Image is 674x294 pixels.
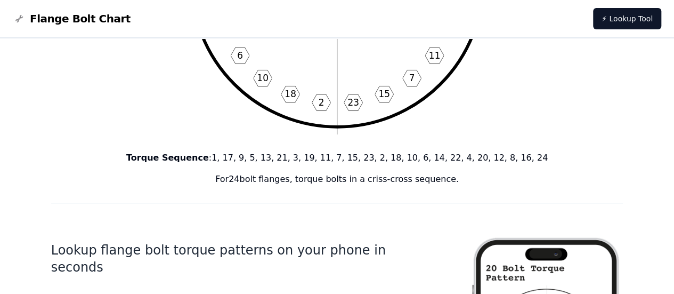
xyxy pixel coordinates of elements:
span: Flange Bolt Chart [30,11,131,26]
text: 11 [428,50,440,61]
a: ⚡ Lookup Tool [593,8,661,29]
img: Flange Bolt Chart Logo [13,12,26,25]
text: 6 [237,50,243,61]
text: 10 [257,73,269,83]
text: 2 [318,97,324,108]
a: Flange Bolt Chart LogoFlange Bolt Chart [13,11,131,26]
b: Torque Sequence [126,153,209,163]
text: 15 [378,89,390,99]
h1: Lookup flange bolt torque patterns on your phone in seconds [51,242,436,276]
text: 23 [347,97,359,108]
p: : 1, 17, 9, 5, 13, 21, 3, 19, 11, 7, 15, 23, 2, 18, 10, 6, 14, 22, 4, 20, 12, 8, 16, 24 [51,152,623,164]
text: 7 [409,73,415,83]
text: 18 [285,89,296,99]
p: For 24 bolt flanges, torque bolts in a criss-cross sequence. [51,173,623,186]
